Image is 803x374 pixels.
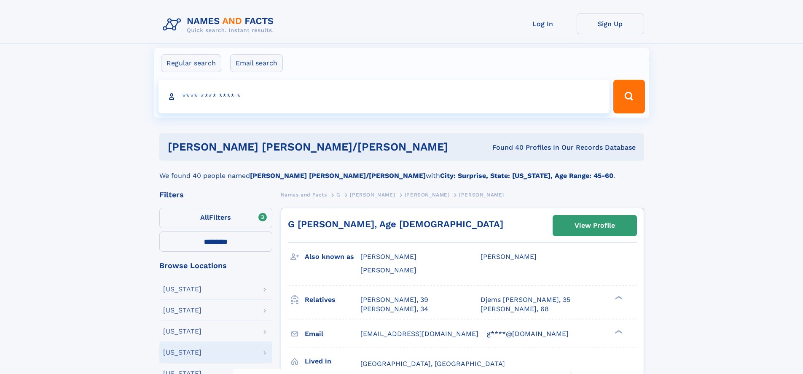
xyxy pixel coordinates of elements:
div: Found 40 Profiles In Our Records Database [470,143,636,152]
b: City: Surprise, State: [US_STATE], Age Range: 45-60 [440,172,613,180]
div: Browse Locations [159,262,272,269]
h3: Relatives [305,293,360,307]
a: [PERSON_NAME], 39 [360,295,428,304]
a: View Profile [553,215,636,236]
a: [PERSON_NAME], 68 [481,304,549,314]
div: [US_STATE] [163,349,201,356]
span: [EMAIL_ADDRESS][DOMAIN_NAME] [360,330,478,338]
span: [PERSON_NAME] [360,253,416,261]
div: ❯ [613,329,623,334]
span: [PERSON_NAME] [459,192,504,198]
div: ❯ [613,295,623,300]
h3: Email [305,327,360,341]
b: [PERSON_NAME] [PERSON_NAME]/[PERSON_NAME] [250,172,426,180]
div: View Profile [575,216,615,235]
a: G [336,189,341,200]
label: Filters [159,208,272,228]
a: G [PERSON_NAME], Age [DEMOGRAPHIC_DATA] [288,219,503,229]
div: [US_STATE] [163,286,201,293]
a: [PERSON_NAME] [350,189,395,200]
span: [PERSON_NAME] [360,266,416,274]
span: [PERSON_NAME] [350,192,395,198]
button: Search Button [613,80,645,113]
h3: Also known as [305,250,360,264]
h1: [PERSON_NAME] [PERSON_NAME]/[PERSON_NAME] [168,142,470,152]
span: [PERSON_NAME] [405,192,450,198]
a: Names and Facts [281,189,327,200]
input: search input [158,80,610,113]
a: Log In [509,13,577,34]
span: G [336,192,341,198]
div: [US_STATE] [163,328,201,335]
img: Logo Names and Facts [159,13,281,36]
a: Sign Up [577,13,644,34]
a: [PERSON_NAME], 34 [360,304,428,314]
div: We found 40 people named with . [159,161,644,181]
h3: Lived in [305,354,360,369]
a: Djems [PERSON_NAME], 35 [481,295,570,304]
a: [PERSON_NAME] [405,189,450,200]
div: Filters [159,191,272,199]
span: [GEOGRAPHIC_DATA], [GEOGRAPHIC_DATA] [360,360,505,368]
span: [PERSON_NAME] [481,253,537,261]
label: Regular search [161,54,221,72]
span: All [200,213,209,221]
label: Email search [230,54,283,72]
div: [US_STATE] [163,307,201,314]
